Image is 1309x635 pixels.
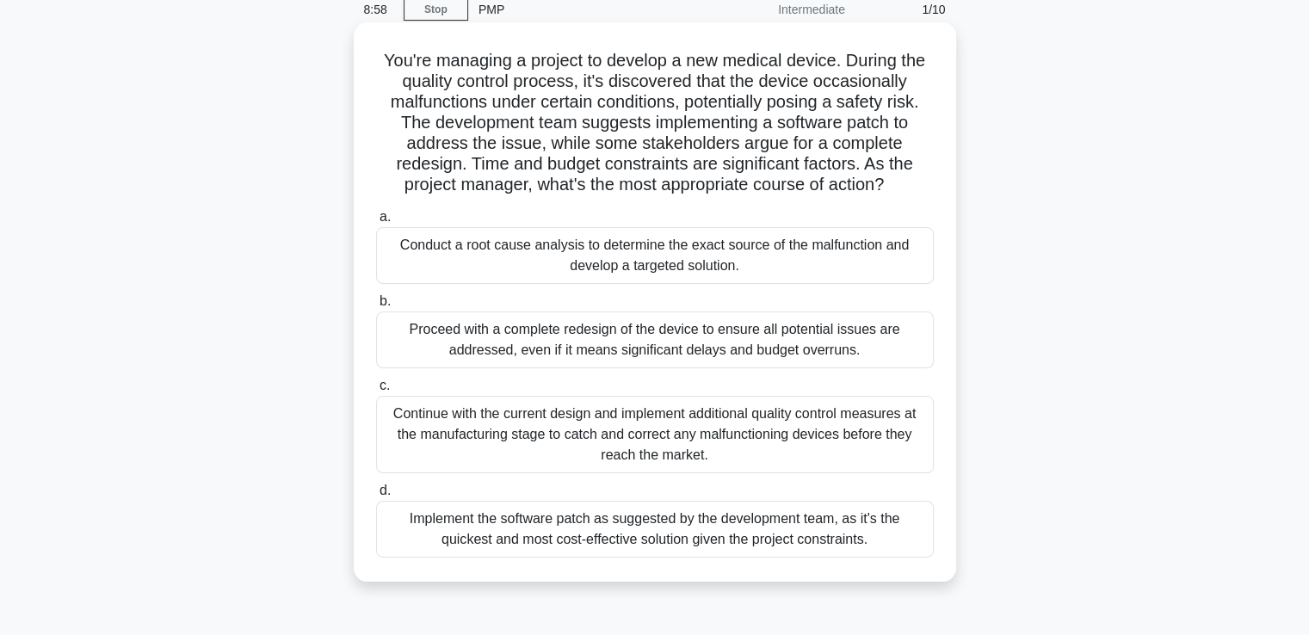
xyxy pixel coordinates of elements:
div: Implement the software patch as suggested by the development team, as it's the quickest and most ... [376,501,934,558]
span: b. [380,293,391,308]
h5: You're managing a project to develop a new medical device. During the quality control process, it... [374,50,935,196]
div: Continue with the current design and implement additional quality control measures at the manufac... [376,396,934,473]
div: Conduct a root cause analysis to determine the exact source of the malfunction and develop a targ... [376,227,934,284]
div: Proceed with a complete redesign of the device to ensure all potential issues are addressed, even... [376,311,934,368]
span: a. [380,209,391,224]
span: d. [380,483,391,497]
span: c. [380,378,390,392]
